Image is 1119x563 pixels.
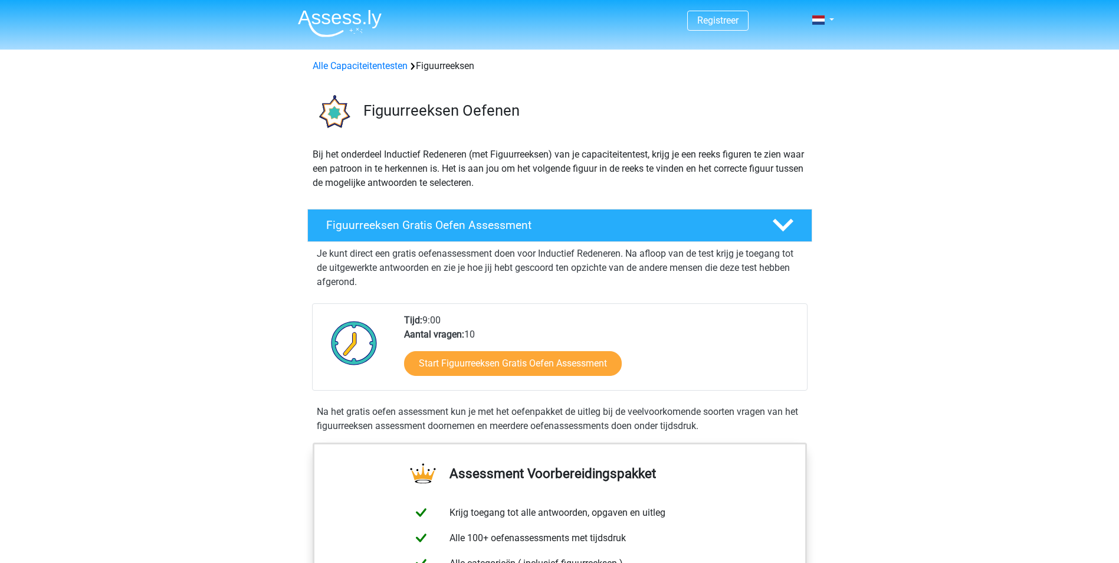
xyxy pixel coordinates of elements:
h4: Figuurreeksen Gratis Oefen Assessment [326,218,753,232]
img: Assessly [298,9,382,37]
p: Je kunt direct een gratis oefenassessment doen voor Inductief Redeneren. Na afloop van de test kr... [317,247,803,289]
b: Tijd: [404,315,422,326]
img: figuurreeksen [308,87,358,138]
a: Alle Capaciteitentesten [313,60,408,71]
a: Start Figuurreeksen Gratis Oefen Assessment [404,351,622,376]
div: 9:00 10 [395,313,806,390]
h3: Figuurreeksen Oefenen [363,102,803,120]
div: Figuurreeksen [308,59,812,73]
p: Bij het onderdeel Inductief Redeneren (met Figuurreeksen) van je capaciteitentest, krijg je een r... [313,148,807,190]
b: Aantal vragen: [404,329,464,340]
div: Na het gratis oefen assessment kun je met het oefenpakket de uitleg bij de veelvoorkomende soorte... [312,405,808,433]
img: Klok [324,313,384,372]
a: Figuurreeksen Gratis Oefen Assessment [303,209,817,242]
a: Registreer [697,15,739,26]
